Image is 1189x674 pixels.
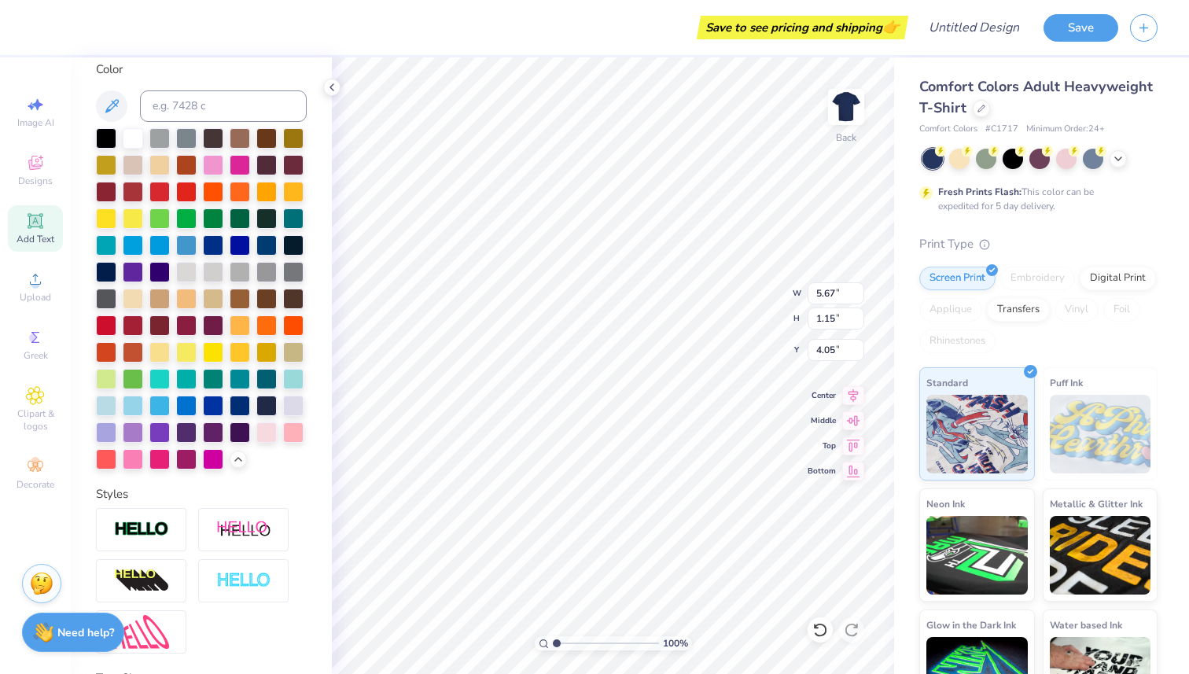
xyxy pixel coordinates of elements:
div: Save to see pricing and shipping [701,16,904,39]
img: Neon Ink [926,516,1028,595]
img: Stroke [114,521,169,539]
div: Print Type [919,235,1158,253]
img: Metallic & Glitter Ink [1050,516,1151,595]
strong: Need help? [57,625,114,640]
span: Minimum Order: 24 + [1026,123,1105,136]
div: Transfers [987,298,1050,322]
div: Applique [919,298,982,322]
span: Upload [20,291,51,304]
div: Rhinestones [919,330,996,353]
span: 👉 [882,17,900,36]
div: Embroidery [1000,267,1075,290]
span: Comfort Colors [919,123,977,136]
input: Untitled Design [916,12,1032,43]
span: Bottom [808,466,836,477]
span: Water based Ink [1050,617,1122,633]
strong: Fresh Prints Flash: [938,186,1022,198]
span: # C1717 [985,123,1018,136]
span: Add Text [17,233,54,245]
img: Free Distort [114,615,169,649]
span: Top [808,440,836,451]
span: Image AI [17,116,54,129]
span: Greek [24,349,48,362]
img: Shadow [216,520,271,540]
span: 100 % [663,636,688,650]
span: Neon Ink [926,495,965,512]
div: Vinyl [1055,298,1099,322]
span: Standard [926,374,968,391]
img: 3d Illusion [114,569,169,594]
img: Puff Ink [1050,395,1151,473]
div: Screen Print [919,267,996,290]
span: Metallic & Glitter Ink [1050,495,1143,512]
span: Designs [18,175,53,187]
span: Comfort Colors Adult Heavyweight T-Shirt [919,77,1153,117]
img: Negative Space [216,572,271,590]
div: Styles [96,485,307,503]
div: Back [836,131,856,145]
div: Digital Print [1080,267,1156,290]
img: Standard [926,395,1028,473]
img: Back [830,91,862,123]
input: e.g. 7428 c [140,90,307,122]
div: Color [96,61,307,79]
span: Decorate [17,478,54,491]
span: Clipart & logos [8,407,63,433]
span: Center [808,390,836,401]
div: This color can be expedited for 5 day delivery. [938,185,1132,213]
span: Middle [808,415,836,426]
span: Glow in the Dark Ink [926,617,1016,633]
div: Foil [1103,298,1140,322]
span: Puff Ink [1050,374,1083,391]
button: Save [1044,14,1118,42]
